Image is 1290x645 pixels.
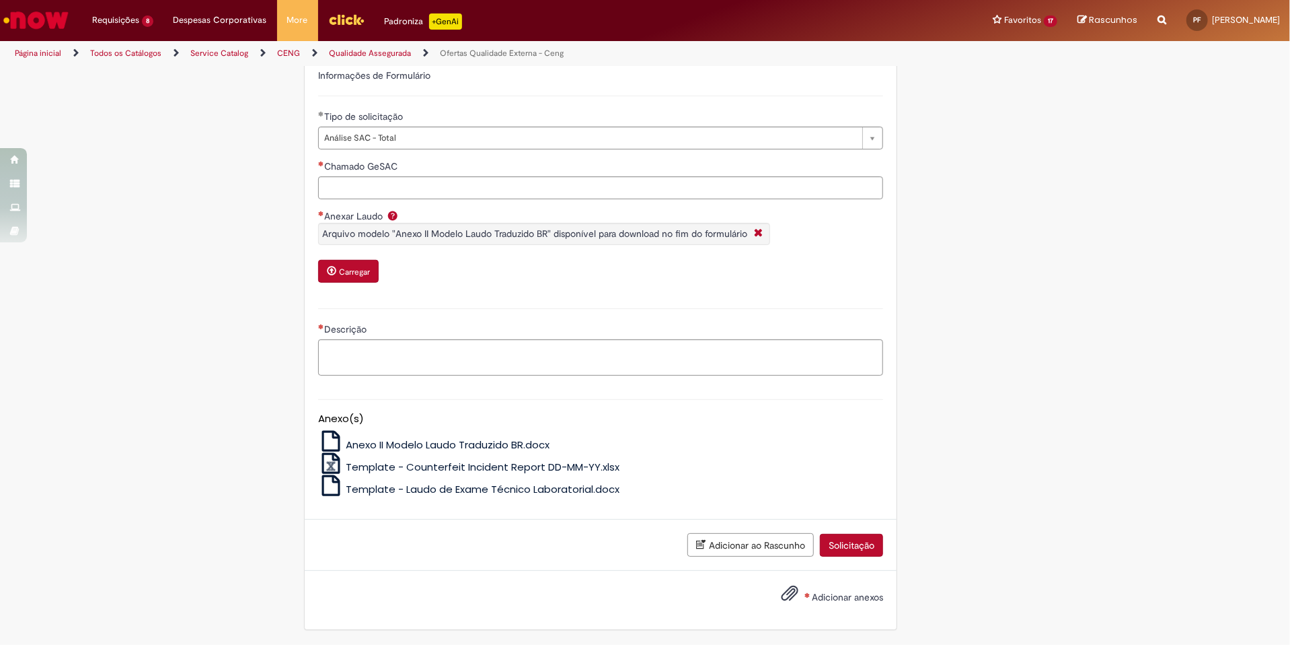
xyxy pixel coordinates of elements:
small: Carregar [339,267,370,277]
span: 17 [1044,15,1057,27]
button: Solicitação [820,534,883,557]
p: +GenAi [429,13,462,30]
span: Requisições [92,13,139,27]
span: Adicionar anexos [812,591,883,603]
i: Fechar More information Por question_anexar_laudo [751,227,766,241]
ul: Trilhas de página [10,41,850,66]
a: Todos os Catálogos [90,48,161,59]
span: [PERSON_NAME] [1212,14,1280,26]
input: Chamado GeSAC [318,176,883,199]
span: More [287,13,308,27]
button: Carregar anexo de Anexar Laudo Required [318,260,379,283]
span: Ajuda para Anexar Laudo [385,210,401,221]
span: PF [1194,15,1201,24]
span: Anexo II Modelo Laudo Traduzido BR.docx [346,438,549,452]
img: click_logo_yellow_360x200.png [328,9,365,30]
button: Adicionar anexos [777,581,802,612]
span: Chamado GeSAC [324,160,400,172]
a: Página inicial [15,48,61,59]
span: Necessários [318,161,324,166]
a: Template - Counterfeit Incident Report DD-MM-YY.xlsx [318,460,620,474]
span: 8 [142,15,153,27]
div: Padroniza [385,13,462,30]
a: Rascunhos [1077,14,1137,27]
span: Análise SAC - Total [324,127,856,149]
span: Anexar Laudo [324,210,385,222]
span: Tipo de solicitação [324,110,406,123]
a: Qualidade Assegurada [329,48,411,59]
span: Favoritos [1004,13,1041,27]
label: Informações de Formulário [318,69,430,81]
a: Service Catalog [190,48,248,59]
img: ServiceNow [1,7,71,34]
button: Adicionar ao Rascunho [687,533,814,557]
span: Arquivo modelo "Anexo II Modelo Laudo Traduzido BR" disponível para download no fim do formulário [322,228,747,240]
a: Anexo II Modelo Laudo Traduzido BR.docx [318,438,550,452]
span: Template - Counterfeit Incident Report DD-MM-YY.xlsx [346,460,619,474]
span: Despesas Corporativas [174,13,267,27]
a: Template - Laudo de Exame Técnico Laboratorial.docx [318,482,620,496]
a: Ofertas Qualidade Externa - Ceng [440,48,564,59]
textarea: Descrição [318,339,883,376]
span: Rascunhos [1089,13,1137,26]
span: Obrigatório Preenchido [318,111,324,116]
span: Necessários [318,211,324,216]
a: CENG [277,48,300,59]
span: Template - Laudo de Exame Técnico Laboratorial.docx [346,482,619,496]
span: Descrição [324,323,369,335]
span: Necessários [318,324,324,329]
h5: Anexo(s) [318,413,883,425]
